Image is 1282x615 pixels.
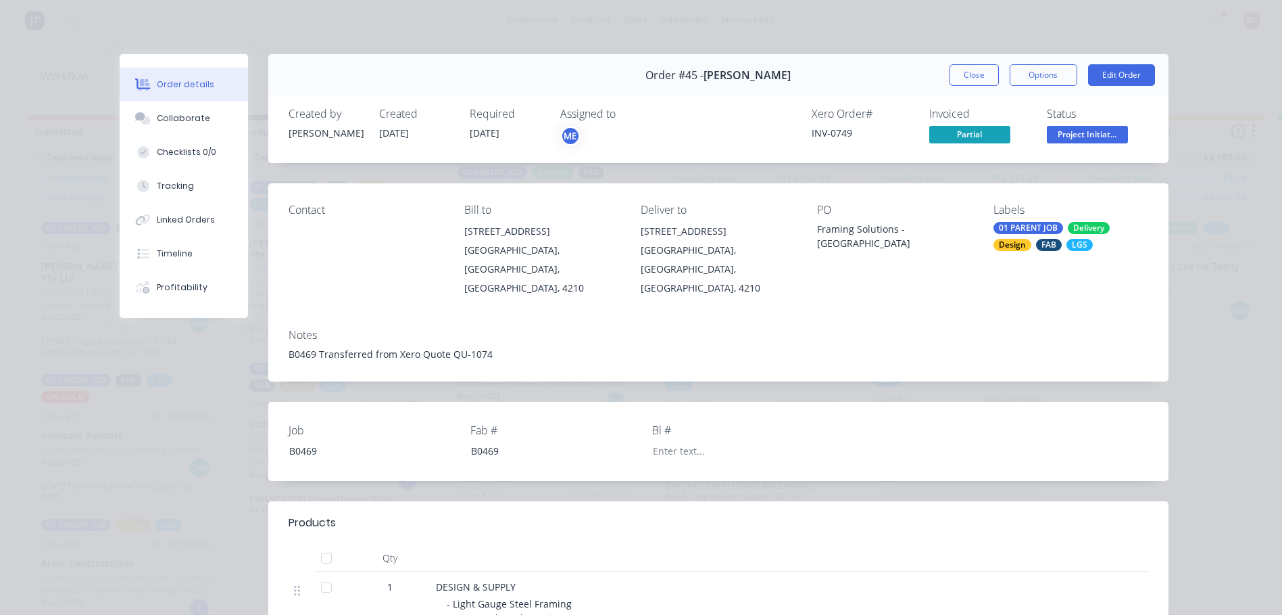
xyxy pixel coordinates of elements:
div: Tracking [157,180,194,192]
div: [PERSON_NAME] [289,126,363,140]
button: Project Initiat... [1047,126,1128,146]
span: Order #45 - [645,69,704,82]
label: Bl # [652,422,821,438]
div: B0469 Transferred from Xero Quote QU-1074 [289,347,1148,361]
div: INV-0749 [812,126,913,140]
span: 1 [387,580,393,594]
div: Deliver to [641,204,795,217]
div: [GEOGRAPHIC_DATA], [GEOGRAPHIC_DATA], [GEOGRAPHIC_DATA], 4210 [641,241,795,298]
div: [STREET_ADDRESS] [464,222,619,241]
div: Xero Order # [812,108,913,120]
button: Checklists 0/0 [120,135,248,169]
div: Delivery [1068,222,1110,234]
div: Checklists 0/0 [157,146,216,158]
div: Created by [289,108,363,120]
div: FAB [1036,239,1062,251]
button: Tracking [120,169,248,203]
div: B0469 [460,441,629,461]
span: DESIGN & SUPPLY [436,580,516,593]
div: Qty [349,545,430,572]
div: Contact [289,204,443,217]
div: Products [289,515,336,531]
button: Profitability [120,271,248,304]
div: B0469 [278,441,447,461]
div: [STREET_ADDRESS] [641,222,795,241]
div: Order details [157,78,214,91]
button: Collaborate [120,101,248,135]
div: Design [993,239,1031,251]
span: [PERSON_NAME] [704,69,791,82]
label: Fab # [470,422,639,438]
div: LGS [1066,239,1093,251]
span: [DATE] [470,127,499,139]
div: 01 PARENT JOB [993,222,1063,234]
div: Timeline [157,248,193,260]
label: Job [289,422,458,438]
span: Project Initiat... [1047,126,1128,143]
div: Notes [289,329,1148,342]
button: Linked Orders [120,203,248,237]
div: [STREET_ADDRESS][GEOGRAPHIC_DATA], [GEOGRAPHIC_DATA], [GEOGRAPHIC_DATA], 4210 [641,222,795,298]
button: Options [1010,64,1077,86]
div: Assigned to [560,108,695,120]
button: Timeline [120,237,248,271]
button: Order details [120,68,248,101]
div: Labels [993,204,1148,217]
div: Invoiced [929,108,1031,120]
div: Required [470,108,544,120]
div: Profitability [157,281,207,294]
div: PO [817,204,972,217]
div: Created [379,108,453,120]
span: [DATE] [379,127,409,139]
button: Edit Order [1088,64,1155,86]
div: [GEOGRAPHIC_DATA], [GEOGRAPHIC_DATA], [GEOGRAPHIC_DATA], 4210 [464,241,619,298]
button: Close [950,64,999,86]
div: Bill to [464,204,619,217]
div: [STREET_ADDRESS][GEOGRAPHIC_DATA], [GEOGRAPHIC_DATA], [GEOGRAPHIC_DATA], 4210 [464,222,619,298]
div: Framing Solutions -[GEOGRAPHIC_DATA] [817,222,972,250]
div: Collaborate [157,112,210,124]
span: Partial [929,126,1010,143]
button: ME [560,126,581,146]
div: Linked Orders [157,214,215,226]
div: Status [1047,108,1148,120]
